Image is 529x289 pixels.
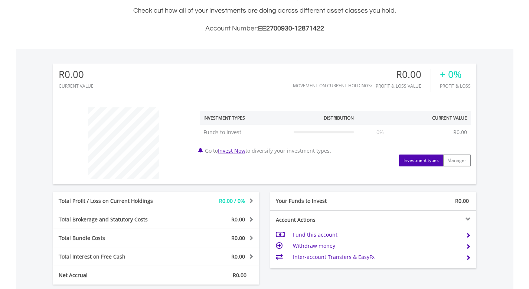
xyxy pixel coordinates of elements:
div: Check out how all of your investments are doing across different asset classes you hold. [53,6,476,34]
div: Total Brokerage and Statutory Costs [53,216,173,223]
th: Current Value [403,111,471,125]
div: Total Interest on Free Cash [53,253,173,260]
div: Movement on Current Holdings: [293,83,372,88]
td: Fund this account [293,229,460,240]
span: R0.00 [231,234,245,241]
td: Funds to Invest [200,125,290,140]
div: R0.00 [376,69,431,80]
td: R0.00 [450,125,471,140]
div: Profit & Loss Value [376,84,431,88]
button: Investment types [399,155,443,166]
div: CURRENT VALUE [59,84,94,88]
span: EE2700930-12871422 [258,25,324,32]
span: R0.00 / 0% [219,197,245,204]
th: Investment Types [200,111,290,125]
h3: Account Number: [53,23,476,34]
div: + 0% [440,69,471,80]
span: R0.00 [233,272,246,279]
div: Total Profit / Loss on Current Holdings [53,197,173,205]
div: Distribution [324,115,354,121]
span: R0.00 [231,253,245,260]
div: Net Accrual [53,272,173,279]
span: R0.00 [231,216,245,223]
td: 0% [357,125,403,140]
div: Your Funds to Invest [270,197,373,205]
div: Total Bundle Costs [53,234,173,242]
div: Go to to diversify your investment types. [194,104,476,166]
span: R0.00 [455,197,469,204]
a: Invest Now [218,147,245,154]
div: Account Actions [270,216,373,224]
button: Manager [443,155,471,166]
td: Inter-account Transfers & EasyFx [293,251,460,263]
div: R0.00 [59,69,94,80]
td: Withdraw money [293,240,460,251]
div: Profit & Loss [440,84,471,88]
